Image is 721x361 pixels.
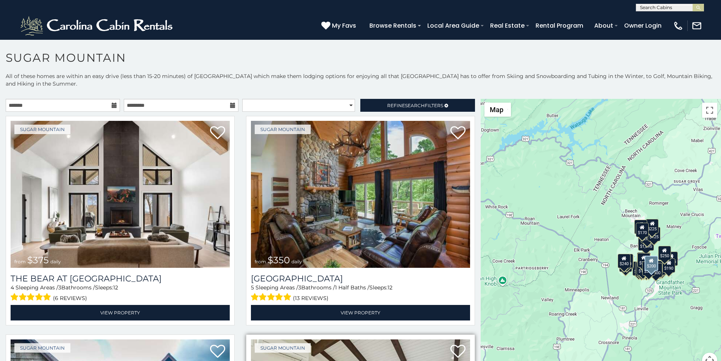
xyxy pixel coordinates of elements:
span: My Favs [332,21,356,30]
span: 4 [11,284,14,291]
div: $225 [646,219,659,233]
a: Real Estate [486,19,528,32]
span: Refine Filters [387,103,443,108]
img: The Bear At Sugar Mountain [11,121,230,268]
a: The Bear At Sugar Mountain from $375 daily [11,121,230,268]
a: Rental Program [532,19,587,32]
a: View Property [251,305,470,320]
span: 1 Half Baths / [335,284,369,291]
img: phone-regular-white.png [673,20,684,31]
span: (6 reviews) [53,293,87,303]
span: 3 [298,284,301,291]
div: $155 [635,262,648,276]
div: $155 [665,252,678,266]
h3: Grouse Moor Lodge [251,273,470,284]
span: 3 [58,284,61,291]
a: Sugar Mountain [255,343,311,353]
div: $300 [637,253,650,267]
div: $240 [635,220,648,234]
div: $195 [653,261,666,275]
div: Sleeping Areas / Bathrooms / Sleeps: [251,284,470,303]
a: Add to favorites [450,125,466,141]
span: from [14,259,26,264]
a: RefineSearchFilters [360,99,475,112]
button: Toggle fullscreen view [702,103,717,118]
a: Add to favorites [450,344,466,360]
span: from [255,259,266,264]
div: $240 [618,254,631,268]
a: The Bear At [GEOGRAPHIC_DATA] [11,273,230,284]
div: Sleeping Areas / Bathrooms / Sleeps: [11,284,230,303]
div: $190 [637,252,650,267]
div: $170 [636,223,649,237]
span: $350 [268,255,290,266]
img: mail-regular-white.png [691,20,702,31]
a: Grouse Moor Lodge from $350 daily [251,121,470,268]
div: $250 [658,246,671,260]
div: $190 [663,258,676,273]
span: 12 [388,284,392,291]
div: $350 [643,261,656,276]
img: White-1-2.png [19,14,176,37]
img: Grouse Moor Lodge [251,121,470,268]
div: $1,095 [638,236,654,251]
span: 12 [113,284,118,291]
span: (13 reviews) [293,293,329,303]
a: Sugar Mountain [14,125,70,134]
a: Sugar Mountain [14,343,70,353]
h3: The Bear At Sugar Mountain [11,273,230,284]
a: Owner Login [620,19,665,32]
a: About [590,19,617,32]
a: View Property [11,305,230,320]
a: [GEOGRAPHIC_DATA] [251,273,470,284]
span: $375 [27,255,49,266]
a: Browse Rentals [366,19,420,32]
button: Change map style [484,103,511,117]
div: $125 [648,227,660,241]
span: daily [291,259,302,264]
span: Search [405,103,425,108]
span: 5 [251,284,254,291]
a: Sugar Mountain [255,125,311,134]
div: $200 [645,256,658,271]
a: My Favs [321,21,358,31]
a: Local Area Guide [424,19,483,32]
a: Add to favorites [210,125,225,141]
div: $175 [637,261,649,275]
span: daily [50,259,61,264]
span: Map [490,106,503,114]
a: Add to favorites [210,344,225,360]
